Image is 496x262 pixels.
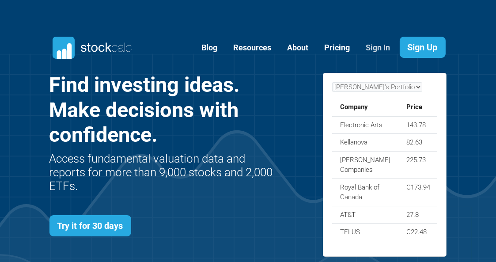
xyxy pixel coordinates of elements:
h1: Find investing ideas. Make decisions with confidence. [49,72,276,147]
a: Pricing [318,37,357,59]
td: C173.94 [398,178,438,206]
td: Royal Bank of Canada [332,178,398,206]
td: Electronic Arts [332,116,398,134]
td: 27.8 [398,206,438,224]
td: AT&T [332,206,398,224]
a: About [281,37,315,59]
td: TELUS [332,224,398,241]
a: Sign In [360,37,397,59]
h2: Access fundamental valuation data and reports for more than 9,000 stocks and 2,000 ETFs. [49,152,276,194]
a: Try it for 30 days [49,215,131,236]
td: 143.78 [398,116,438,134]
td: 82.63 [398,134,438,152]
a: Sign Up [400,37,446,58]
td: 225.73 [398,151,438,178]
td: C22.48 [398,224,438,241]
th: Company [332,99,398,116]
a: Resources [227,37,278,59]
th: Price [398,99,438,116]
td: [PERSON_NAME] Companies [332,151,398,178]
td: Kellanova [332,134,398,152]
a: Blog [195,37,224,59]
